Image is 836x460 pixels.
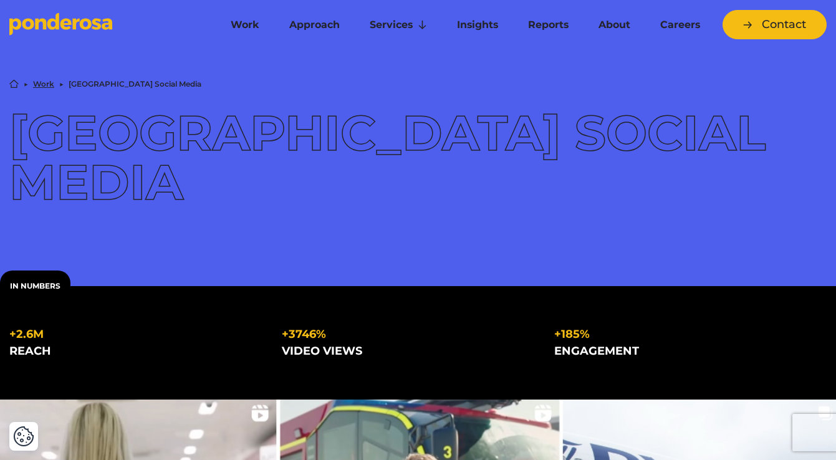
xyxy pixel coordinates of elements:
[24,80,28,88] li: ▶︎
[218,12,272,38] a: Work
[357,12,440,38] a: Services
[444,12,511,38] a: Insights
[9,79,19,89] a: Home
[648,12,713,38] a: Careers
[516,12,581,38] a: Reports
[13,426,34,447] img: Revisit consent button
[282,326,534,343] div: +3746%
[9,12,199,37] a: Go to homepage
[69,80,201,88] li: [GEOGRAPHIC_DATA] Social Media
[554,343,807,360] div: engagement
[33,80,54,88] a: Work
[13,426,34,447] button: Cookie Settings
[277,12,352,38] a: Approach
[723,10,827,39] a: Contact
[59,80,64,88] li: ▶︎
[9,343,262,360] div: reach
[554,326,807,343] div: +185%
[9,326,262,343] div: +2.6m
[586,12,643,38] a: About
[9,108,827,206] h1: [GEOGRAPHIC_DATA] Social Media
[282,343,534,360] div: video views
